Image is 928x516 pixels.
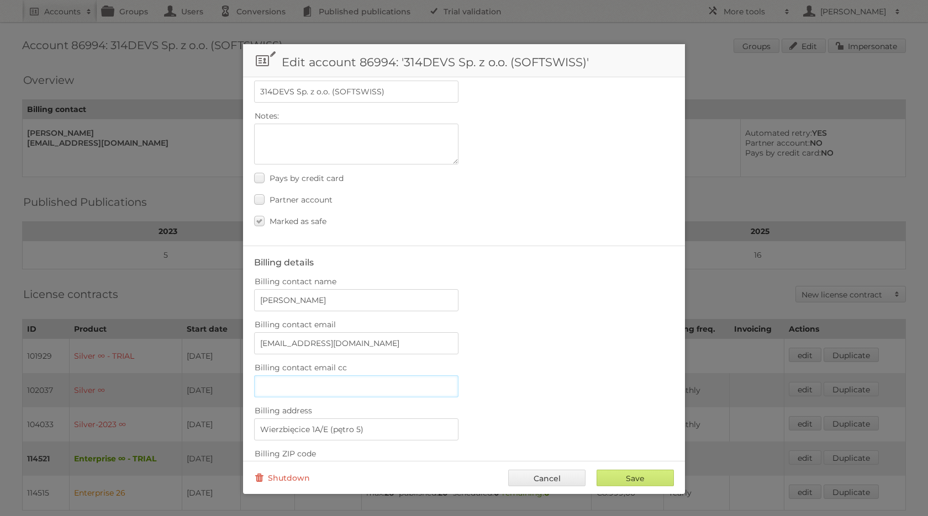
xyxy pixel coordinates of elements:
[254,257,314,268] legend: Billing details
[270,195,333,205] span: Partner account
[255,320,336,329] span: Billing contact email
[255,276,336,286] span: Billing contact name
[255,111,279,121] span: Notes:
[255,406,312,416] span: Billing address
[270,216,326,226] span: Marked as safe
[255,449,316,459] span: Billing ZIP code
[255,363,347,373] span: Billing contact email cc
[270,173,344,183] span: Pays by credit card
[508,470,586,486] a: Cancel
[254,470,310,486] a: Shutdown
[243,44,685,77] h1: Edit account 86994: '314DEVS Sp. z o.o. (SOFTSWISS)'
[597,470,674,486] input: Save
